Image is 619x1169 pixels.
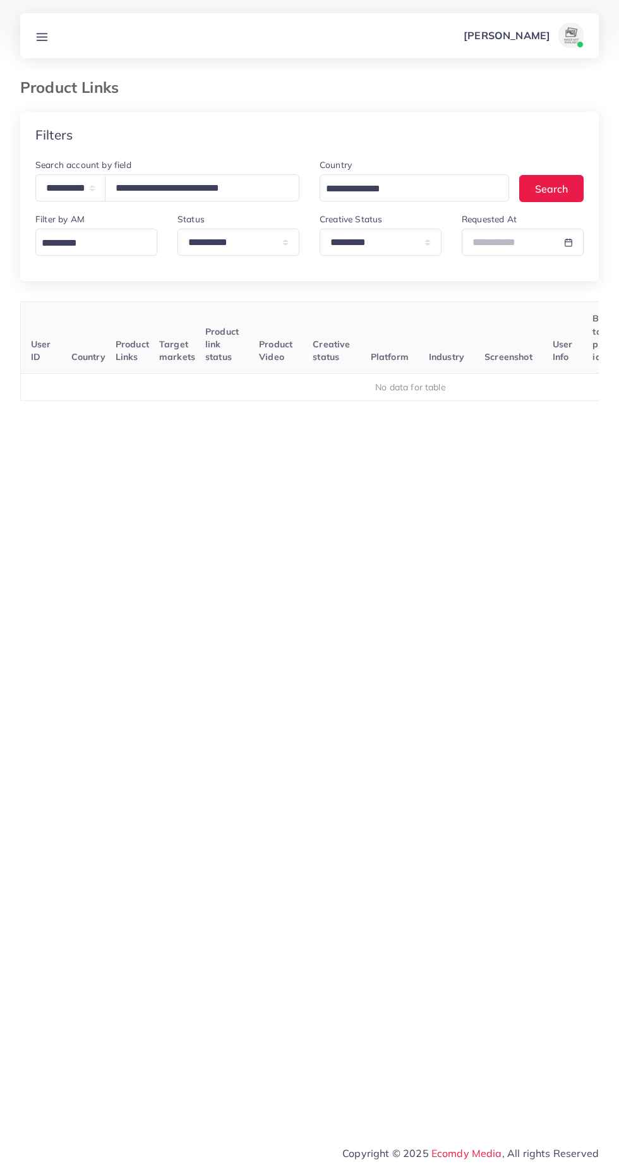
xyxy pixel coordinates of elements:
span: Screenshot [484,351,532,363]
span: Country [71,351,105,363]
h3: Product Links [20,78,129,97]
span: , All rights Reserved [502,1146,599,1161]
span: Creative status [313,339,350,363]
a: Ecomdy Media [431,1147,502,1160]
button: Search [519,175,584,202]
label: Requested At [462,213,517,225]
div: Search for option [35,229,157,256]
span: User Info [553,339,573,363]
span: Industry [429,351,464,363]
label: Country [320,159,352,171]
span: Platform [371,351,409,363]
span: Product Links [116,339,149,363]
div: Search for option [320,174,509,201]
span: Product Video [259,339,292,363]
input: Search for option [322,179,493,199]
label: Search account by field [35,159,131,171]
input: Search for option [37,234,150,253]
span: User ID [31,339,51,363]
p: [PERSON_NAME] [464,28,550,43]
label: Status [177,213,205,225]
h4: Filters [35,127,73,143]
img: avatar [558,23,584,48]
span: Product link status [205,326,239,363]
a: [PERSON_NAME]avatar [457,23,589,48]
label: Creative Status [320,213,382,225]
label: Filter by AM [35,213,85,225]
span: Copyright © 2025 [342,1146,599,1161]
span: Target markets [159,339,195,363]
